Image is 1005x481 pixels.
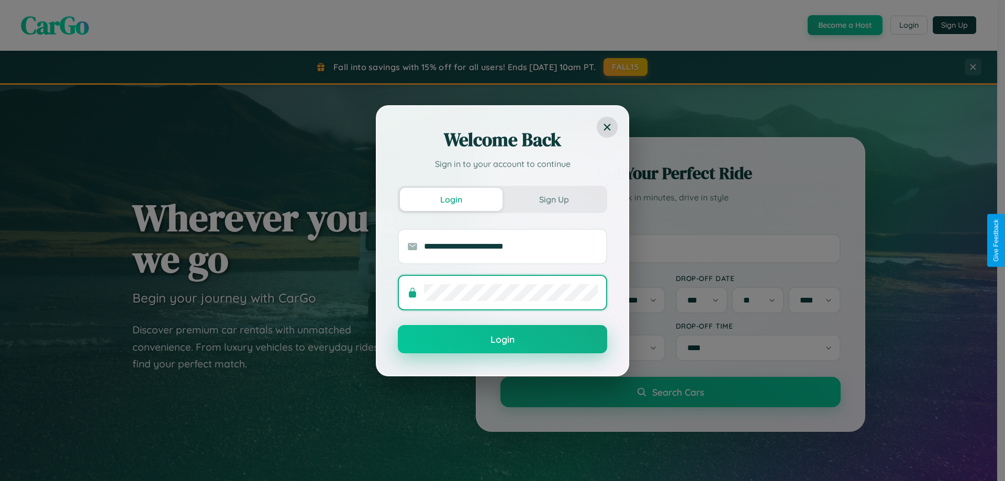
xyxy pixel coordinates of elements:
div: Give Feedback [992,219,1000,262]
p: Sign in to your account to continue [398,158,607,170]
button: Login [398,325,607,353]
button: Login [400,188,502,211]
h2: Welcome Back [398,127,607,152]
button: Sign Up [502,188,605,211]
